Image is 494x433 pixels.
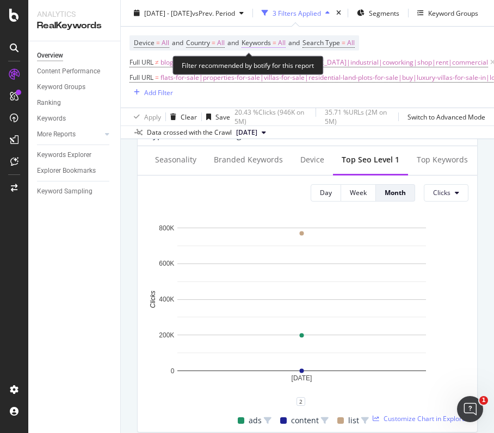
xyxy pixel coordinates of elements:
[353,4,404,22] button: Segments
[288,38,300,47] span: and
[37,81,113,93] a: Keyword Groups
[249,414,262,427] span: ads
[147,128,232,137] div: Data crossed with the Crawl
[311,184,341,202] button: Day
[37,186,92,197] div: Keyword Sampling
[300,154,324,165] div: Device
[159,224,174,232] text: 800K
[232,126,270,139] button: [DATE]
[144,8,192,17] span: [DATE] - [DATE]
[428,8,478,17] div: Keyword Groups
[37,113,113,124] a: Keywords
[129,108,161,125] button: Apply
[297,397,305,406] div: 2
[373,414,468,423] a: Customize Chart in Explorer
[212,38,215,47] span: =
[479,396,488,405] span: 1
[37,9,112,20] div: Analytics
[273,38,276,47] span: =
[134,38,155,47] span: Device
[417,154,468,165] div: Top Keywords
[160,55,488,70] span: blog|forum|prophub|list|shop|office|[GEOGRAPHIC_DATA]|industrial|coworking|shop|rent|commercial
[144,112,161,121] div: Apply
[376,184,415,202] button: Month
[37,165,96,177] div: Explorer Bookmarks
[273,8,321,17] div: 3 Filters Applied
[369,8,399,17] span: Segments
[159,331,174,339] text: 200K
[155,73,159,82] span: =
[236,128,257,137] span: 2025 Sep. 1st
[37,50,63,61] div: Overview
[320,188,332,197] div: Day
[192,8,235,17] span: vs Prev. Period
[156,38,160,47] span: =
[407,112,485,121] div: Switch to Advanced Mode
[37,129,102,140] a: More Reports
[146,222,457,401] svg: A chart.
[172,38,183,47] span: and
[342,154,399,165] div: Top seo Level 1
[37,186,113,197] a: Keyword Sampling
[162,35,169,51] span: All
[215,112,230,121] div: Save
[37,149,113,161] a: Keywords Explorer
[342,38,345,47] span: =
[129,4,248,22] button: [DATE] - [DATE]vsPrev. Period
[37,81,85,93] div: Keyword Groups
[129,86,173,99] button: Add Filter
[37,129,76,140] div: More Reports
[37,97,61,109] div: Ranking
[155,58,159,67] span: ≠
[149,291,157,308] text: Clicks
[384,414,468,423] span: Customize Chart in Explorer
[155,154,196,165] div: Seasonality
[159,260,174,267] text: 600K
[144,87,173,97] div: Add Filter
[341,184,376,202] button: Week
[457,396,483,422] iframe: Intercom live chat
[403,108,485,125] button: Switch to Advanced Mode
[37,149,91,161] div: Keywords Explorer
[424,184,468,202] button: Clicks
[186,38,210,47] span: Country
[334,8,343,18] div: times
[166,108,197,125] button: Clear
[37,20,112,32] div: RealKeywords
[413,4,483,22] button: Keyword Groups
[37,66,100,77] div: Content Performance
[234,108,311,126] div: 20.43 % Clicks ( 946K on 5M )
[172,56,323,75] div: Filter recommended by botify for this report
[257,4,334,22] button: 3 Filters Applied
[129,73,153,82] span: Full URL
[385,188,406,197] div: Month
[217,35,225,51] span: All
[347,35,355,51] span: All
[214,154,283,165] div: Branded Keywords
[291,414,319,427] span: content
[181,112,197,121] div: Clear
[292,374,312,382] text: [DATE]
[202,108,230,125] button: Save
[325,108,394,126] div: 35.71 % URLs ( 2M on 5M )
[37,66,113,77] a: Content Performance
[37,97,113,109] a: Ranking
[433,188,450,197] span: Clicks
[227,38,239,47] span: and
[129,58,153,67] span: Full URL
[37,50,113,61] a: Overview
[242,38,271,47] span: Keywords
[37,113,66,124] div: Keywords
[278,35,286,51] span: All
[159,296,174,303] text: 400K
[171,367,175,375] text: 0
[348,414,359,427] span: list
[350,188,367,197] div: Week
[37,165,113,177] a: Explorer Bookmarks
[302,38,340,47] span: Search Type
